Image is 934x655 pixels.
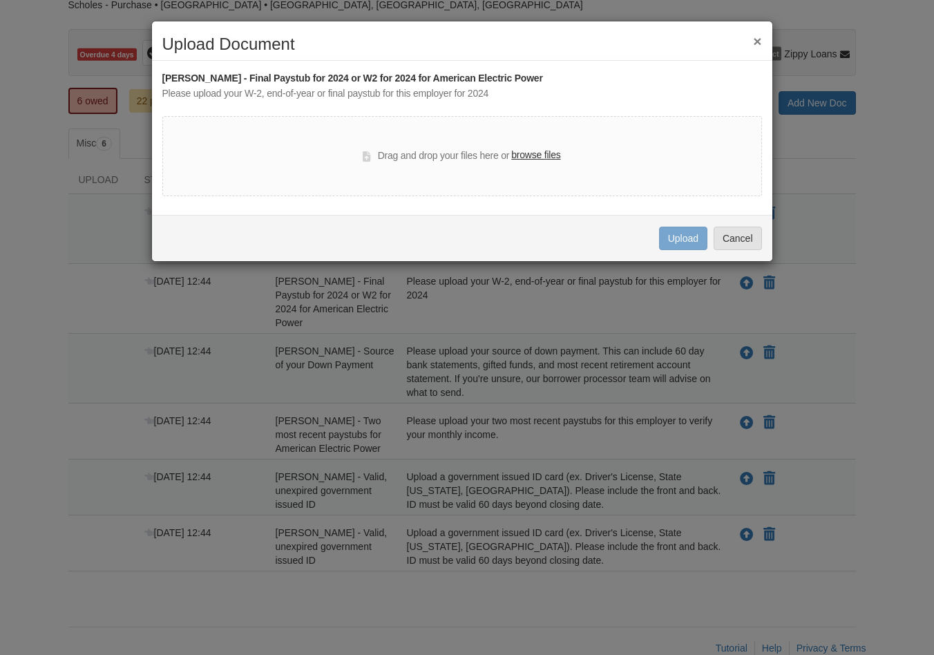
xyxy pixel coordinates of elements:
div: [PERSON_NAME] - Final Paystub for 2024 or W2 for 2024 for American Electric Power [162,71,762,86]
button: Upload [659,227,707,250]
div: Please upload your W-2, end-of-year or final paystub for this employer for 2024 [162,86,762,102]
h2: Upload Document [162,35,762,53]
button: Cancel [714,227,762,250]
div: Drag and drop your files here or [363,148,560,164]
label: browse files [511,148,560,163]
button: × [753,34,761,48]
